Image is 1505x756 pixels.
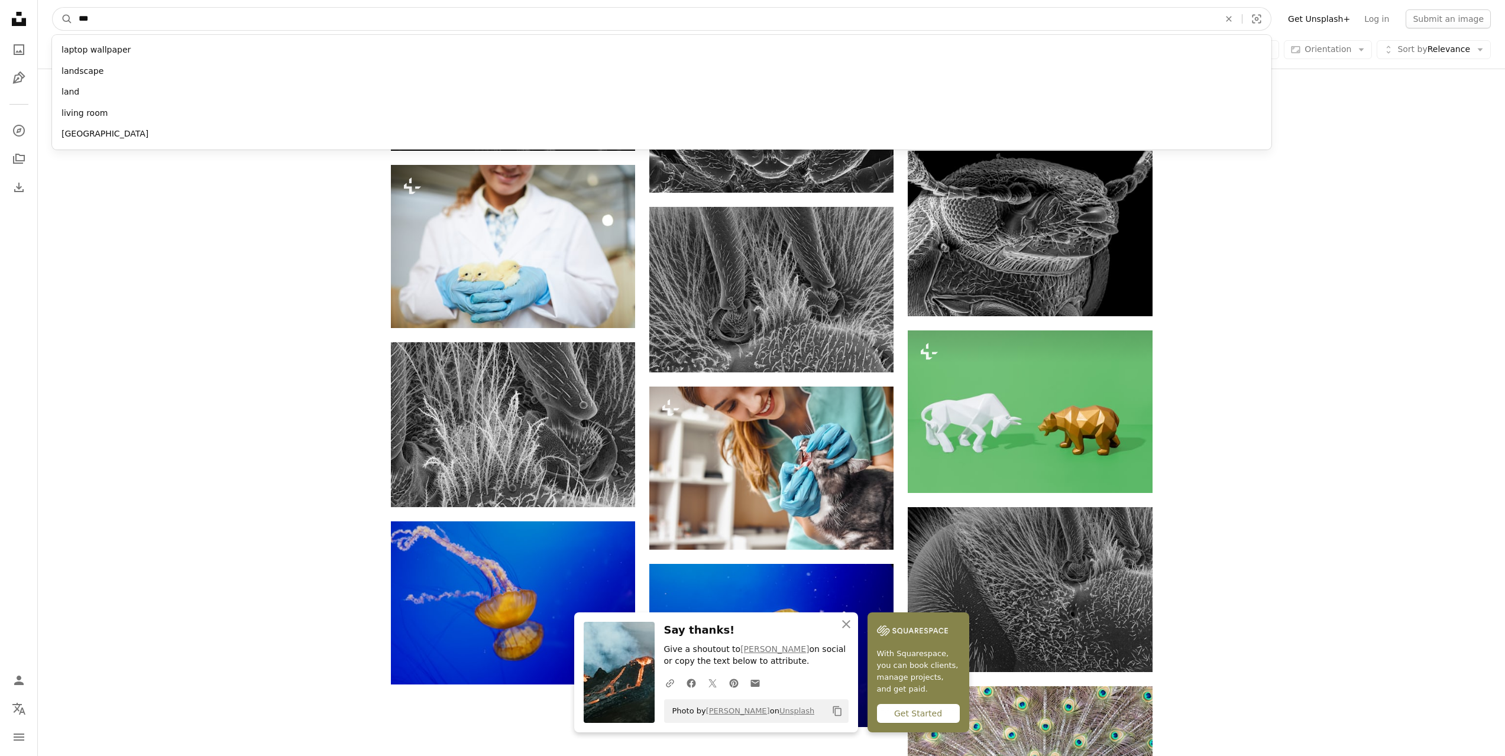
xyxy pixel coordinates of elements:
img: A black and white photo of an animal's head [908,507,1152,672]
button: Visual search [1242,8,1271,30]
a: A black and white photo of a plant [649,284,894,295]
a: brown jellyfish in blue water [391,598,635,608]
span: Relevance [1397,44,1470,56]
a: [PERSON_NAME] [740,644,809,654]
img: file-1747939142011-51e5cc87e3c9 [877,622,948,640]
div: Get Started [877,704,960,723]
a: Illustrations [7,66,31,90]
a: Explore [7,119,31,142]
h3: Say thanks! [664,622,849,639]
div: living room [52,103,1271,124]
form: Find visuals sitewide [52,7,1271,31]
a: A black and white photo of a bug [908,228,1152,239]
button: Submit an image [1406,9,1491,28]
div: laptop wallpaper [52,40,1271,61]
a: Share on Facebook [681,671,702,695]
a: Home — Unsplash [7,7,31,33]
span: Photo by on [666,702,815,721]
a: With Squarespace, you can book clients, manage projects, and get paid.Get Started [868,612,969,732]
p: Give a shoutout to on social or copy the text below to attribute. [664,644,849,667]
button: Language [7,697,31,721]
img: a couple of animals that are on a green surface [908,330,1152,493]
img: Young female agroengineer in whitecoat and gloves holding group of small chicks of new breed [391,165,635,327]
img: Is everything alright? Young female veterinarian in work uniform is checking teeth of a fluffy bl... [649,387,894,550]
div: [GEOGRAPHIC_DATA] [52,124,1271,145]
a: Log in / Sign up [7,669,31,692]
a: Photos [7,38,31,61]
span: Orientation [1305,44,1351,54]
span: With Squarespace, you can book clients, manage projects, and get paid. [877,648,960,695]
button: Copy to clipboard [827,701,847,721]
div: landscape [52,61,1271,82]
a: Share over email [745,671,766,695]
div: land [52,82,1271,103]
img: A black and white photo of some plants [391,342,635,507]
a: Share on Twitter [702,671,723,695]
a: Log in [1357,9,1396,28]
a: Unsplash [779,706,814,715]
button: Menu [7,725,31,749]
img: A black and white photo of a plant [649,207,894,372]
span: Sort by [1397,44,1427,54]
button: Clear [1216,8,1242,30]
a: Is everything alright? Young female veterinarian in work uniform is checking teeth of a fluffy bl... [649,462,894,473]
a: A black and white photo of some plants [391,419,635,430]
a: Share on Pinterest [723,671,745,695]
a: Get Unsplash+ [1281,9,1357,28]
button: Search Unsplash [53,8,73,30]
a: a couple of animals that are on a green surface [908,406,1152,417]
button: Orientation [1284,40,1372,59]
a: Download History [7,176,31,199]
img: white and brown jellyfish under water [649,564,894,727]
a: [PERSON_NAME] [706,706,770,715]
a: Collections [7,147,31,171]
a: A black and white photo of an animal's head [908,584,1152,595]
img: A black and white photo of a bug [908,151,1152,316]
a: Young female agroengineer in whitecoat and gloves holding group of small chicks of new breed [391,241,635,251]
button: Sort byRelevance [1377,40,1491,59]
img: brown jellyfish in blue water [391,521,635,684]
